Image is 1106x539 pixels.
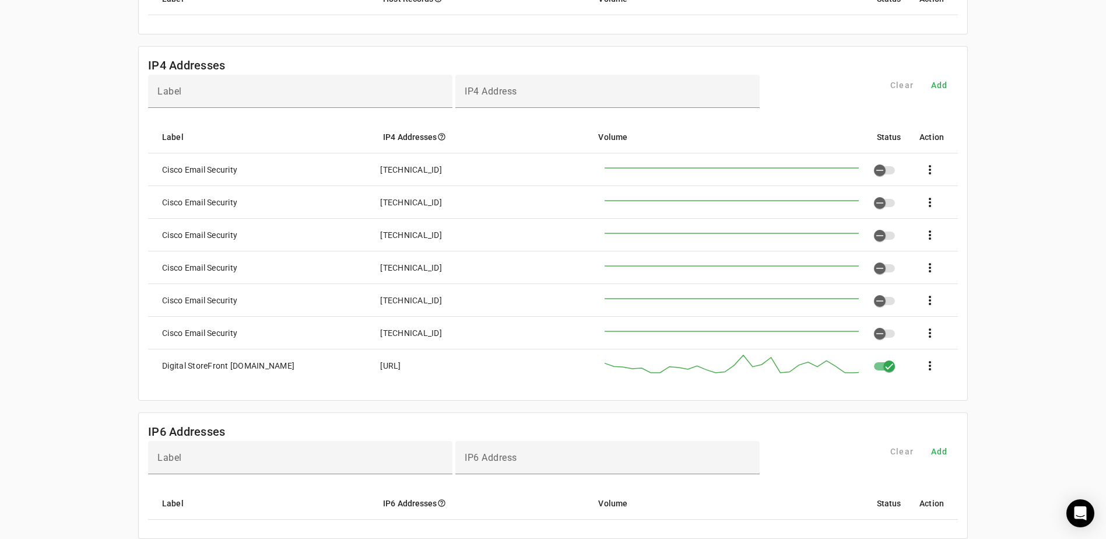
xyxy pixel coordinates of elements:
mat-header-cell: Label [148,121,374,153]
mat-label: IP6 Address [465,452,517,463]
mat-card-title: IP4 Addresses [148,56,225,75]
div: Cisco Email Security [162,229,237,241]
mat-header-cell: Label [148,487,374,520]
div: [URL] [380,360,401,372]
mat-header-cell: IP4 Addresses [374,121,589,153]
div: Cisco Email Security [162,327,237,339]
mat-header-cell: IP6 Addresses [374,487,589,520]
mat-card-title: IP6 Addresses [148,422,225,441]
div: Cisco Email Security [162,197,237,208]
div: [TECHNICAL_ID] [380,295,442,306]
button: Add [921,75,958,96]
mat-label: Label [157,86,182,97]
mat-header-cell: Volume [589,121,867,153]
div: Cisco Email Security [162,262,237,274]
div: [TECHNICAL_ID] [380,164,442,176]
div: Cisco Email Security [162,164,237,176]
div: Open Intercom Messenger [1066,499,1094,527]
div: [TECHNICAL_ID] [380,197,442,208]
div: [TECHNICAL_ID] [380,327,442,339]
mat-header-cell: Action [910,487,958,520]
fm-list-table: IP6 Addresses [138,412,968,539]
mat-header-cell: Action [910,121,958,153]
mat-header-cell: Status [868,487,911,520]
span: Add [931,79,948,91]
div: [TECHNICAL_ID] [380,262,442,274]
i: help_outline [437,499,446,508]
span: Add [931,446,948,457]
button: Add [921,441,958,462]
fm-list-table: IP4 Addresses [138,46,968,401]
div: Cisco Email Security [162,295,237,306]
mat-header-cell: Status [868,121,911,153]
mat-label: Label [157,452,182,463]
mat-label: IP4 Address [465,86,517,97]
div: [TECHNICAL_ID] [380,229,442,241]
i: help_outline [437,132,446,141]
mat-header-cell: Volume [589,487,867,520]
div: Digital StoreFront [DOMAIN_NAME] [162,360,294,372]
